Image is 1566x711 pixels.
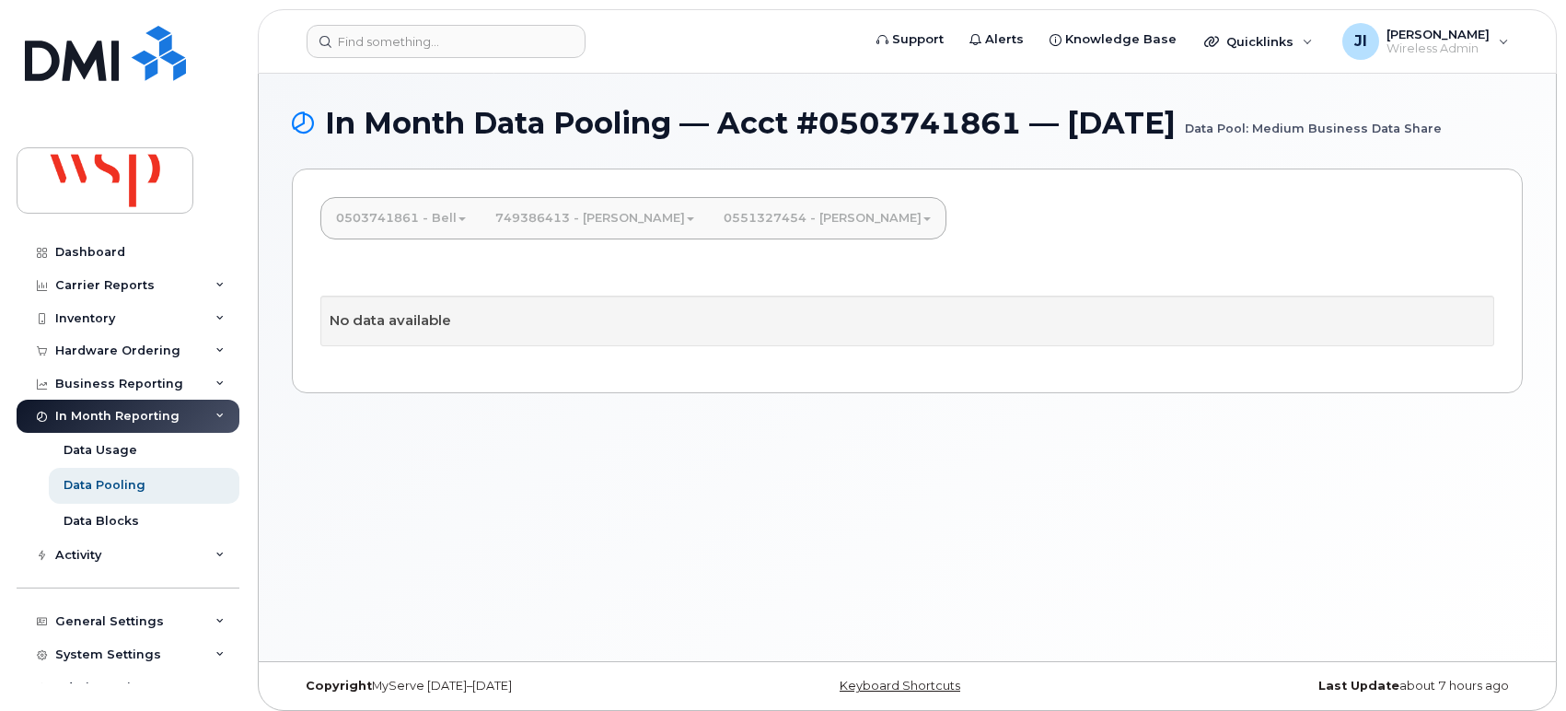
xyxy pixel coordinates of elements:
[481,198,709,239] a: 749386413 - [PERSON_NAME]
[292,107,1523,139] h1: In Month Data Pooling — Acct #0503741861 — [DATE]
[1318,679,1399,693] strong: Last Update
[709,198,945,239] a: 0551327454 - [PERSON_NAME]
[1185,107,1442,135] small: Data Pool: Medium Business Data Share
[306,679,372,693] strong: Copyright
[330,313,1485,329] h4: No data available
[1112,679,1523,694] div: about 7 hours ago
[292,679,702,694] div: MyServe [DATE]–[DATE]
[840,679,960,693] a: Keyboard Shortcuts
[321,198,481,239] a: 0503741861 - Bell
